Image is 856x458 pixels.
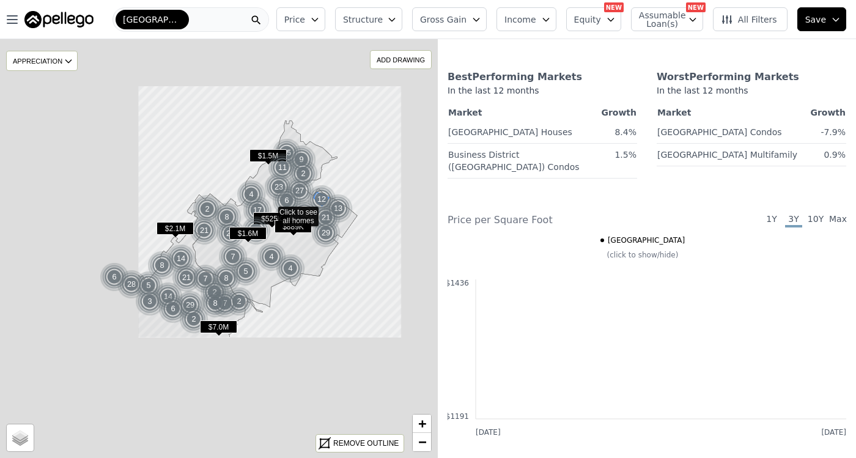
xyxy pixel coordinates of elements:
span: $889K [275,220,312,233]
div: 9 [287,145,316,174]
div: 12 [307,185,336,214]
span: Equity [574,13,601,26]
div: (click to show/hide) [439,250,846,260]
a: [GEOGRAPHIC_DATA] Condos [657,122,782,138]
div: $2.1M [157,222,194,240]
span: All Filters [721,13,777,26]
span: -7.9% [821,127,846,137]
div: Price per Square Foot [448,213,647,227]
div: NEW [604,2,624,12]
div: 7 [218,242,248,271]
button: All Filters [713,7,788,31]
div: $7.0M [200,320,237,338]
div: 6 [100,262,129,292]
span: 0.9% [824,150,846,160]
span: $7.0M [200,320,237,333]
div: NEW [686,2,706,12]
img: g1.png [100,262,130,292]
div: 4 [257,242,286,271]
div: 10 [274,202,303,232]
span: Max [829,213,846,227]
div: 17 [243,196,272,225]
text: [DATE] [821,428,846,437]
div: 27 [285,176,314,205]
div: 8 [201,289,230,318]
img: g1.png [179,305,209,334]
span: Save [805,13,826,26]
span: 1.5% [614,150,636,160]
div: 14 [153,282,183,311]
img: g1.png [212,202,242,232]
button: Assumable Loan(s) [631,7,703,31]
span: Assumable Loan(s) [639,11,678,28]
img: g1.png [191,264,221,294]
img: g1.png [166,244,196,273]
div: 14 [166,244,196,273]
span: Structure [343,13,382,26]
img: g1.png [272,186,302,215]
img: g1.png [216,219,246,248]
img: g1.png [212,264,242,293]
img: g1.png [200,278,230,307]
img: g1.png [193,194,223,224]
div: 2 [224,287,254,316]
img: g1.png [268,153,298,182]
div: 23 [216,219,245,248]
img: g1.png [307,185,337,214]
div: 29 [311,218,341,248]
img: g1.png [242,216,271,245]
div: 3 [135,287,164,316]
img: Pellego [24,11,94,28]
img: g1.png [311,203,341,232]
div: 2 [200,278,229,307]
div: 8 [147,251,177,280]
div: $525K [253,212,290,230]
img: g1.png [287,145,317,174]
img: g1.png [135,287,165,316]
span: [GEOGRAPHIC_DATA] [123,13,182,26]
img: g1.png [231,257,261,286]
img: g1.png [218,242,248,271]
span: Price [284,13,305,26]
div: 7 [191,264,220,294]
button: Equity [566,7,621,31]
span: − [418,434,426,449]
a: Business District ([GEOGRAPHIC_DATA]) Condos [448,145,580,173]
div: 32 [290,199,319,229]
span: Income [504,13,536,26]
a: Zoom out [413,433,431,451]
img: g1.png [190,216,220,245]
div: 2 [289,159,318,188]
span: 1Y [763,213,780,227]
img: g1.png [175,290,205,320]
img: g1.png [158,294,188,323]
img: g1.png [153,282,183,311]
button: Income [496,7,556,31]
img: g1.png [117,270,147,299]
img: g1.png [276,254,306,283]
div: 29 [175,290,205,320]
div: $1.6M [229,227,267,245]
text: [DATE] [476,428,501,437]
div: In the last 12 months [657,84,846,104]
div: 6 [158,294,188,323]
span: 3Y [785,213,802,227]
img: g1.png [257,242,287,271]
a: [GEOGRAPHIC_DATA] Houses [448,122,572,138]
div: 6 [272,186,301,215]
span: + [418,416,426,431]
img: g1.png [172,263,202,292]
span: 10Y [807,213,824,227]
button: Gross Gain [412,7,487,31]
div: 5 [134,271,163,300]
text: $1191 [446,412,469,421]
img: g1.png [289,159,319,188]
span: $2.1M [157,222,194,235]
div: 5 [231,257,260,286]
div: $1.5M [249,149,287,167]
div: ADD DRAWING [371,51,431,68]
div: 13 [323,194,353,223]
img: g1.png [290,199,320,229]
div: In the last 12 months [448,84,637,104]
div: 7 [210,289,240,318]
